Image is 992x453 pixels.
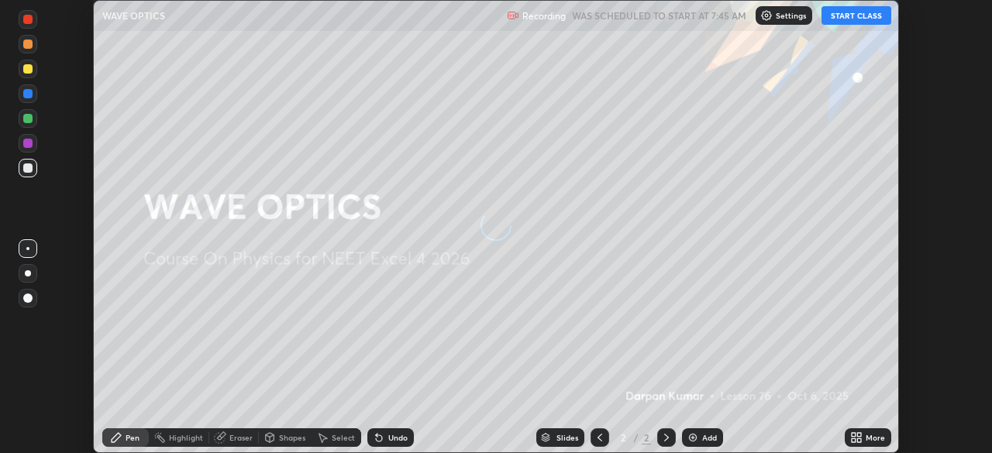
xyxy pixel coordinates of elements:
img: add-slide-button [687,431,699,444]
h5: WAS SCHEDULED TO START AT 7:45 AM [572,9,746,22]
div: Add [702,434,717,441]
div: 2 [615,433,631,442]
div: Undo [388,434,408,441]
div: / [634,433,639,442]
div: More [866,434,885,441]
img: recording.375f2c34.svg [507,9,519,22]
div: 2 [642,431,651,444]
div: Pen [126,434,139,441]
p: Recording [522,10,566,22]
div: Slides [556,434,578,441]
div: Select [332,434,355,441]
div: Eraser [229,434,253,441]
p: WAVE OPTICS [102,9,165,22]
button: START CLASS [821,6,891,25]
img: class-settings-icons [760,9,773,22]
p: Settings [776,12,806,19]
div: Shapes [279,434,305,441]
div: Highlight [169,434,203,441]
